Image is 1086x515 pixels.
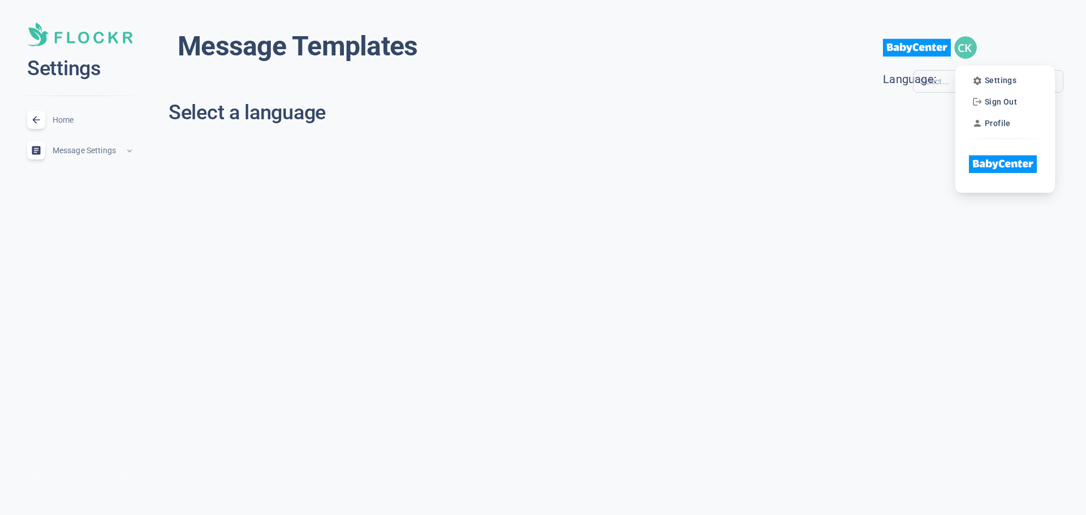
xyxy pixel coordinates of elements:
[969,73,1020,89] button: Settings
[969,146,1037,182] img: babycenter
[985,97,1017,107] span: Sign Out
[969,115,1014,131] button: Profile
[969,94,1020,110] button: Sign Out
[985,119,1011,128] span: Profile
[985,76,1016,85] span: Settings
